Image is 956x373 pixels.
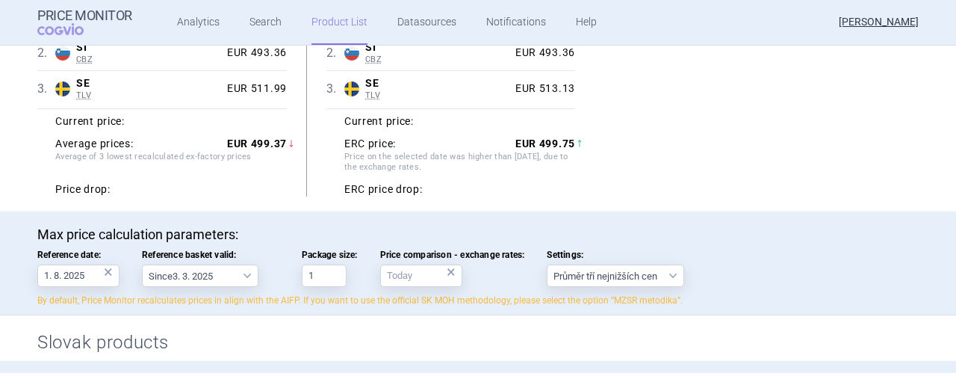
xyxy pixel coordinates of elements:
div: × [104,264,113,280]
div: EUR 513.13 [509,82,575,96]
span: SE [365,77,509,90]
span: SE [76,77,221,90]
div: EUR 493.36 [221,46,287,60]
span: Price on the selected date was higher than [DATE], due to the exchange rates. [344,152,575,176]
img: Sweden [344,81,359,96]
p: By default, Price Monitor recalculates prices in align with the AIFP. If you want to use the offi... [37,295,919,307]
span: 2 . [37,44,55,62]
div: EUR 511.99 [221,82,287,96]
a: Price MonitorCOGVIO [37,8,132,37]
span: 2 . [326,44,344,62]
strong: Price drop: [55,183,111,197]
span: SI [76,41,221,55]
span: Average of 3 lowest recalculated ex-factory prices [55,152,287,176]
input: Price comparison - exchange rates:× [380,265,462,287]
span: CBZ [365,55,509,65]
select: Reference basket valid: [142,265,258,287]
span: Price comparison - exchange rates: [380,250,525,260]
strong: EUR 499.37 [227,138,287,149]
div: × [447,264,456,280]
input: Reference date:× [37,265,119,287]
img: Slovenia [344,46,359,61]
h2: Slovak products [37,330,919,355]
strong: Price Monitor [37,8,132,23]
span: Package size: [302,250,358,260]
div: EUR 493.36 [509,46,575,60]
strong: Average prices: [55,138,134,151]
strong: Current price: [55,115,125,127]
strong: EUR 499.75 [515,138,575,149]
select: Settings: [547,265,684,287]
input: Package size: [302,265,347,287]
span: Reference basket valid: [142,250,279,260]
span: CBZ [76,55,221,65]
span: TLV [365,90,509,101]
img: Sweden [55,81,70,96]
img: Slovenia [55,46,70,61]
span: Settings: [547,250,684,260]
span: 3 . [326,80,344,98]
span: SI [365,41,509,55]
span: TLV [76,90,221,101]
strong: ERC price drop: [344,183,423,197]
span: COGVIO [37,23,105,35]
p: Max price calculation parameters: [37,226,919,243]
strong: ERC price: [344,138,396,151]
span: 3 . [37,80,55,98]
strong: Current price: [344,115,414,127]
span: Reference date: [37,250,119,260]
